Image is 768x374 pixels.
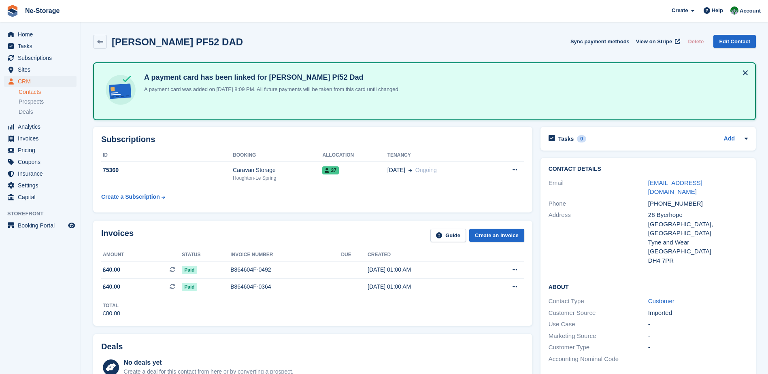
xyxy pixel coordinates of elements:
[648,331,748,341] div: -
[740,7,761,15] span: Account
[648,220,748,238] div: [GEOGRAPHIC_DATA], [GEOGRAPHIC_DATA]
[549,297,648,306] div: Contact Type
[430,229,466,242] a: Guide
[18,121,66,132] span: Analytics
[19,88,77,96] a: Contacts
[549,210,648,265] div: Address
[4,180,77,191] a: menu
[7,210,81,218] span: Storefront
[341,249,368,261] th: Due
[141,73,400,82] h4: A payment card has been linked for [PERSON_NAME] Pf52 Dad
[103,302,120,309] div: Total
[19,98,77,106] a: Prospects
[387,166,405,174] span: [DATE]
[182,266,197,274] span: Paid
[18,220,66,231] span: Booking Portal
[558,135,574,142] h2: Tasks
[4,64,77,75] a: menu
[18,180,66,191] span: Settings
[633,35,682,48] a: View on Stripe
[233,166,322,174] div: Caravan Storage
[387,149,489,162] th: Tenancy
[4,76,77,87] a: menu
[4,133,77,144] a: menu
[648,343,748,352] div: -
[18,76,66,87] span: CRM
[648,179,702,195] a: [EMAIL_ADDRESS][DOMAIN_NAME]
[233,149,322,162] th: Booking
[648,297,674,304] a: Customer
[6,5,19,17] img: stora-icon-8386f47178a22dfd0bd8f6a31ec36ba5ce8667c1dd55bd0f319d3a0aa187defe.svg
[415,167,437,173] span: Ongoing
[18,64,66,75] span: Sites
[101,229,134,242] h2: Invoices
[685,35,707,48] button: Delete
[368,249,480,261] th: Created
[103,266,120,274] span: £40.00
[22,4,63,17] a: Ne-Storage
[18,40,66,52] span: Tasks
[101,342,123,351] h2: Deals
[18,168,66,179] span: Insurance
[123,358,293,368] div: No deals yet
[101,166,233,174] div: 75360
[67,221,77,230] a: Preview store
[104,73,138,107] img: card-linked-ebf98d0992dc2aeb22e95c0e3c79077019eb2392cfd83c6a337811c24bc77127.svg
[18,52,66,64] span: Subscriptions
[712,6,723,15] span: Help
[549,331,648,341] div: Marketing Source
[322,166,338,174] span: 37
[141,85,400,93] p: A payment card was added on [DATE] 8:09 PM. All future payments will be taken from this card unti...
[549,320,648,329] div: Use Case
[230,283,341,291] div: B864604F-0364
[182,283,197,291] span: Paid
[101,149,233,162] th: ID
[368,266,480,274] div: [DATE] 01:00 AM
[469,229,524,242] a: Create an Invoice
[577,135,586,142] div: 0
[648,308,748,318] div: Imported
[18,156,66,168] span: Coupons
[4,191,77,203] a: menu
[549,199,648,208] div: Phone
[648,199,748,208] div: [PHONE_NUMBER]
[730,6,738,15] img: Charlotte Nesbitt
[101,189,165,204] a: Create a Subscription
[648,238,748,247] div: Tyne and Wear
[322,149,387,162] th: Allocation
[101,193,160,201] div: Create a Subscription
[4,220,77,231] a: menu
[4,144,77,156] a: menu
[18,29,66,40] span: Home
[182,249,230,261] th: Status
[713,35,756,48] a: Edit Contact
[18,191,66,203] span: Capital
[101,135,524,144] h2: Subscriptions
[112,36,243,47] h2: [PERSON_NAME] PF52 DAD
[724,134,735,144] a: Add
[230,266,341,274] div: B864604F-0492
[19,108,77,116] a: Deals
[549,355,648,364] div: Accounting Nominal Code
[18,144,66,156] span: Pricing
[648,320,748,329] div: -
[4,156,77,168] a: menu
[103,283,120,291] span: £40.00
[18,133,66,144] span: Invoices
[549,283,748,291] h2: About
[101,249,182,261] th: Amount
[4,29,77,40] a: menu
[4,121,77,132] a: menu
[648,247,748,256] div: [GEOGRAPHIC_DATA]
[549,308,648,318] div: Customer Source
[648,210,748,220] div: 28 Byerhope
[230,249,341,261] th: Invoice number
[19,108,33,116] span: Deals
[4,52,77,64] a: menu
[672,6,688,15] span: Create
[103,309,120,318] div: £80.00
[19,98,44,106] span: Prospects
[368,283,480,291] div: [DATE] 01:00 AM
[570,35,630,48] button: Sync payment methods
[233,174,322,182] div: Houghton-Le Spring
